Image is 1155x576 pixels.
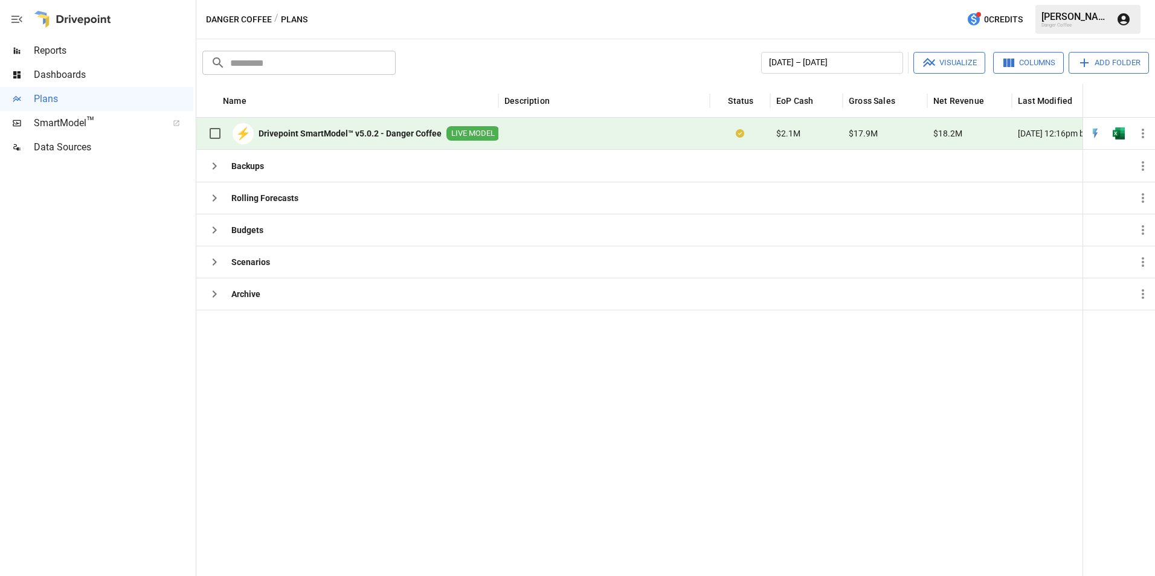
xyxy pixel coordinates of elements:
[231,224,263,236] b: Budgets
[933,127,962,139] span: $18.2M
[984,12,1023,27] span: 0 Credits
[233,123,254,144] div: ⚡
[34,140,193,155] span: Data Sources
[761,52,903,74] button: [DATE] – [DATE]
[231,192,298,204] b: Rolling Forecasts
[34,116,159,130] span: SmartModel
[1089,127,1101,139] div: Open in Quick Edit
[446,128,500,139] span: LIVE MODEL
[1089,127,1101,139] img: quick-edit-flash.b8aec18c.svg
[206,12,272,27] button: Danger Coffee
[1113,127,1125,139] div: Open in Excel
[993,52,1064,74] button: Columns
[223,96,246,106] div: Name
[34,68,193,82] span: Dashboards
[504,96,550,106] div: Description
[231,160,264,172] b: Backups
[849,127,878,139] span: $17.9M
[231,288,260,300] b: Archive
[736,127,744,139] div: Your plan has changes in Excel that are not reflected in the Drivepoint Data Warehouse, select "S...
[962,8,1028,31] button: 0Credits
[728,96,753,106] div: Status
[231,256,270,268] b: Scenarios
[1018,96,1072,106] div: Last Modified
[913,52,985,74] button: Visualize
[776,127,800,139] span: $2.1M
[274,12,278,27] div: /
[259,127,442,139] b: Drivepoint SmartModel™ v5.0.2 - Danger Coffee
[1041,11,1109,22] div: [PERSON_NAME]
[34,43,193,58] span: Reports
[1113,127,1125,139] img: excel-icon.76473adf.svg
[1041,22,1109,28] div: Danger Coffee
[849,96,895,106] div: Gross Sales
[34,92,193,106] span: Plans
[776,96,813,106] div: EoP Cash
[86,114,95,129] span: ™
[933,96,984,106] div: Net Revenue
[1069,52,1149,74] button: Add Folder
